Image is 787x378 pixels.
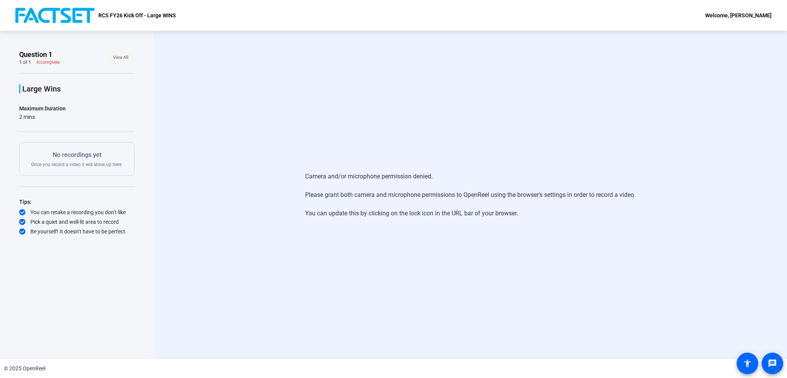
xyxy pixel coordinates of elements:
[19,208,134,216] div: You can retake a recording you don’t like
[19,59,31,65] div: 1 of 1
[768,359,777,368] mat-icon: message
[19,50,52,59] span: Question 1
[19,228,134,235] div: Be yourself! It doesn’t have to be perfect
[31,150,123,160] p: No recordings yet
[19,218,134,226] div: Pick a quiet and well-lit area to record
[107,51,134,65] button: View All
[37,59,60,65] div: Incomplete
[705,11,772,20] div: Welcome, [PERSON_NAME]
[31,150,123,168] div: Once you record a video it will show up here.
[15,8,95,23] img: OpenReel logo
[113,52,128,63] span: View All
[98,11,176,20] p: RCS FY26 Kick Off - Large WINS
[22,84,134,93] p: Large Wins
[743,359,752,368] mat-icon: accessibility
[19,197,134,206] div: Tips:
[4,365,45,373] div: © 2025 OpenReel
[19,104,66,113] div: Maximum Duration
[19,113,66,121] div: 2 mins
[305,164,636,226] div: Camera and/or microphone permission denied. Please grant both camera and microphone permissions t...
